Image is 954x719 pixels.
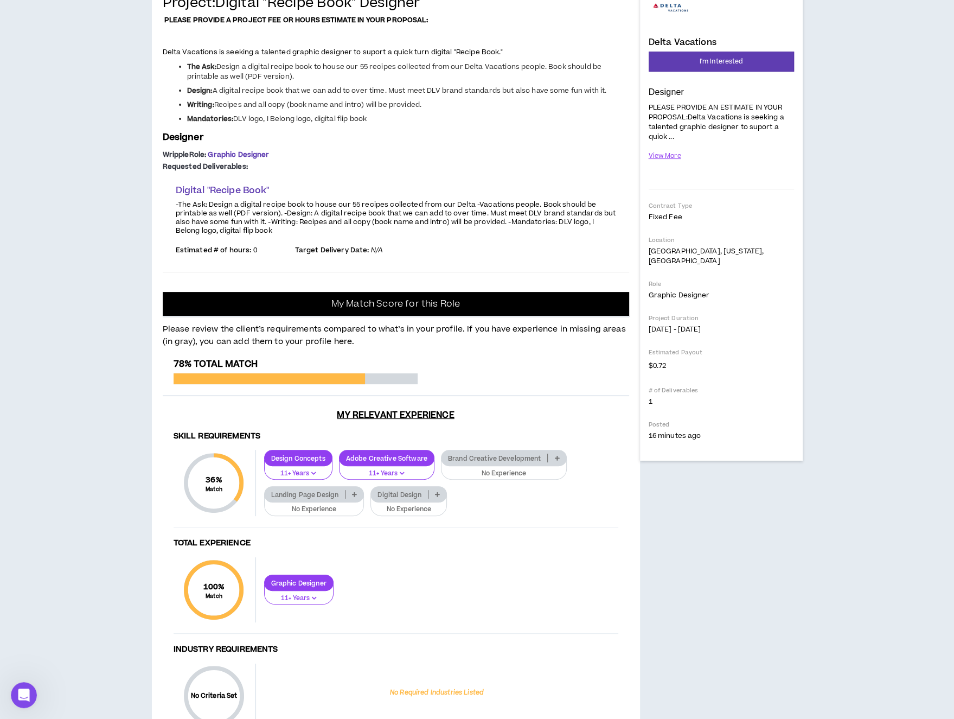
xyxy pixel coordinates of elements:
p: Project Duration [649,314,794,322]
p: 0 [176,246,295,254]
p: Role [649,280,794,288]
button: View More [649,147,681,166]
p: Digital Design [371,491,428,499]
p: 16 minutes ago [649,431,794,441]
p: -The Ask: Design a digital recipe book to house our 55 recipes collected from our Delta -Vacation... [176,200,616,235]
button: No Experience [441,460,567,480]
button: 11+ Years [264,460,332,480]
span: DLV logo, I Belong logo, digital flip book [233,114,367,124]
button: No Experience [370,495,447,516]
button: I'm Interested [649,52,794,72]
p: Please review the client’s requirements compared to what’s in your profile. If you have experienc... [163,317,629,348]
p: Contract Type [649,202,794,210]
p: No Experience [271,505,357,514]
p: Fixed Fee [649,212,794,222]
small: Match [206,486,222,493]
span: Delta Vacations is seeking a talented graphic designer to suport a quick turn digital "Recipe Book." [163,47,503,57]
p: Posted [649,421,794,429]
span: Design a digital recipe book to house our 55 recipes collected from our Delta Vacations people. B... [187,62,602,81]
p: No Criteria Set [184,691,244,701]
p: [GEOGRAPHIC_DATA], [US_STATE], [GEOGRAPHIC_DATA] [649,246,794,266]
p: Landing Page Design [265,491,345,499]
small: Match [203,593,225,600]
span: $0.72 [649,359,667,372]
span: 100 % [203,581,225,593]
h3: My Relevant Experience [163,410,629,421]
p: 11+ Years [271,594,326,603]
span: Graphic Designer [208,150,269,160]
p: Adobe Creative Software [340,454,434,462]
span: A digital recipe book that we can add to over time. Must meet DLV brand standards but also have s... [212,86,606,96]
span: Wripple Role : [163,150,207,160]
span: Estimated # of hours: [176,245,252,255]
i: N/A [371,245,383,255]
p: 1 [649,397,794,406]
strong: The Ask: [187,62,216,72]
span: 78% Total Match [174,358,258,371]
button: No Experience [264,495,364,516]
strong: Writing: [187,100,214,110]
p: No Experience [448,469,560,479]
strong: Design: [187,86,213,96]
p: No Experience [377,505,440,514]
p: Estimated Payout [649,348,794,357]
span: 36 % [206,474,222,486]
button: 11+ Years [339,460,434,480]
strong: Mandatories: [187,114,234,124]
p: Designer [649,87,794,98]
p: # of Deliverables [649,386,794,395]
h4: Industry Requirements [174,645,618,655]
p: [DATE] - [DATE] [649,324,794,334]
strong: PLEASE PROVIDE A PROJECT FEE OR HOURS ESTIMATE IN YOUR PROPOSAL: [164,15,428,25]
p: Location [649,236,794,244]
p: 11+ Years [271,469,325,479]
p: Design Concepts [265,454,332,462]
span: Graphic Designer [649,290,710,300]
span: Target Delivery Date: [295,245,369,255]
p: PLEASE PROVIDE AN ESTIMATE IN YOUR PROPOSAL:Delta Vacations is seeking a talented graphic designe... [649,101,794,142]
button: 11+ Years [264,584,334,605]
p: Brand Creative Development [441,454,548,462]
span: Digital "Recipe Book" [176,184,270,197]
h4: Delta Vacations [649,37,716,47]
h4: Total Experience [174,538,618,549]
p: Graphic Designer [265,579,333,587]
p: My Match Score for this Role [331,298,460,309]
span: Recipes and all copy (book name and intro) will be provided. [214,100,421,110]
span: Requested Deliverables: [163,162,248,171]
span: I'm Interested [700,56,743,67]
span: Designer [163,131,203,144]
p: No Required Industries Listed [390,688,484,698]
iframe: Intercom live chat [11,682,37,708]
h4: Skill Requirements [174,431,618,442]
p: 11+ Years [346,469,427,479]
